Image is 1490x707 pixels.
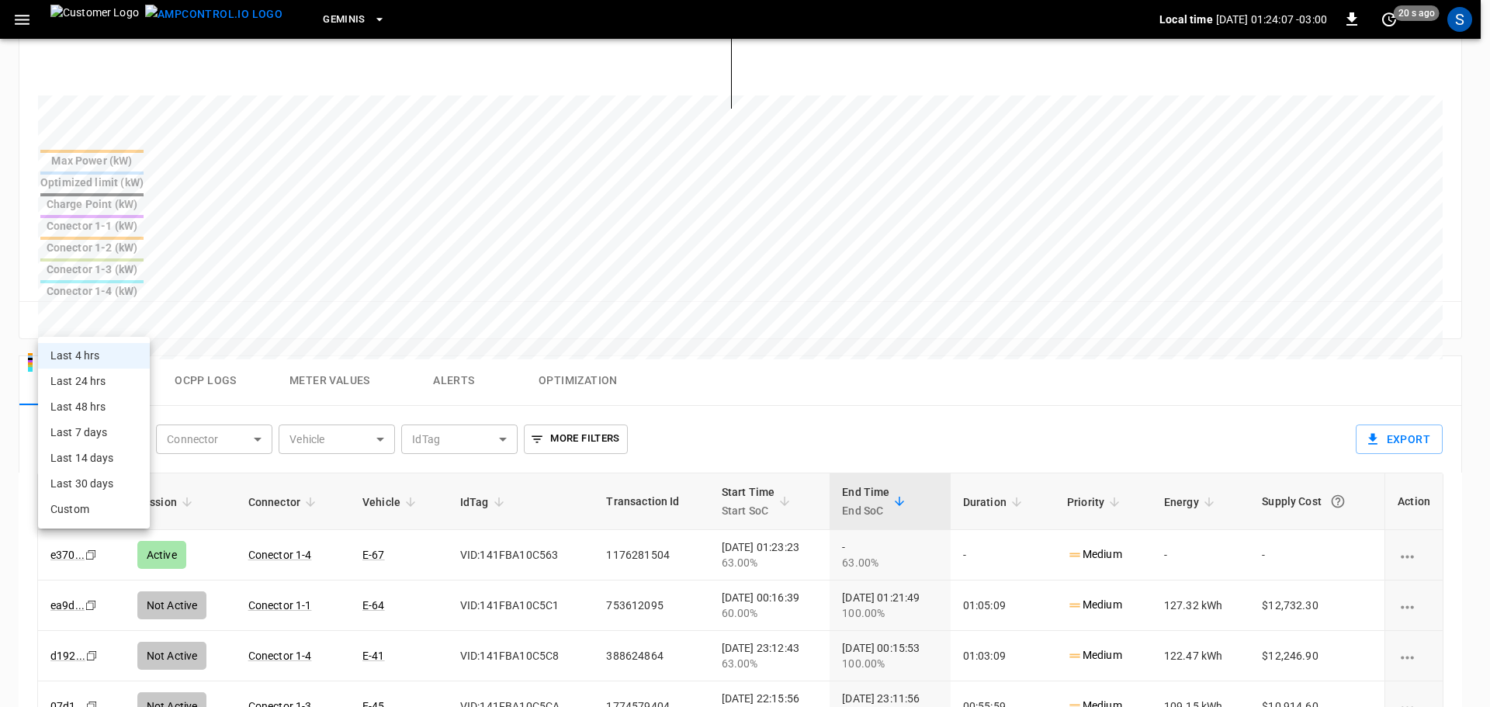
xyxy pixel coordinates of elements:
[38,497,150,522] li: Custom
[38,471,150,497] li: Last 30 days
[38,420,150,445] li: Last 7 days
[38,343,150,369] li: Last 4 hrs
[38,445,150,471] li: Last 14 days
[38,394,150,420] li: Last 48 hrs
[38,369,150,394] li: Last 24 hrs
